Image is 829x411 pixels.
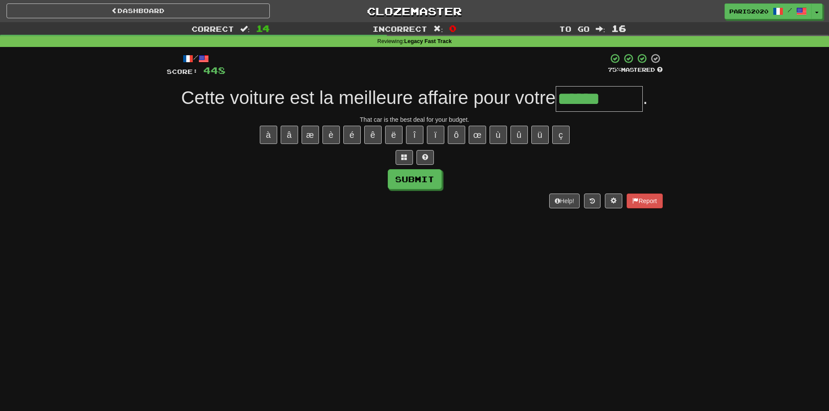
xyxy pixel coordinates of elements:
button: ç [552,126,570,144]
button: Round history (alt+y) [584,194,601,208]
button: ê [364,126,382,144]
span: To go [559,24,590,33]
div: Mastered [608,66,663,74]
button: è [322,126,340,144]
a: paris2020 / [725,3,812,19]
button: Switch sentence to multiple choice alt+p [396,150,413,165]
span: Score: [167,68,198,75]
strong: Legacy Fast Track [404,38,452,44]
a: Clozemaster [283,3,546,19]
span: : [240,25,250,33]
span: Cette voiture est la meilleure affaire pour votre [181,87,556,108]
span: : [433,25,443,33]
a: Dashboard [7,3,270,18]
span: paris2020 [729,7,769,15]
button: æ [302,126,319,144]
button: î [406,126,423,144]
button: ù [490,126,507,144]
div: / [167,53,225,64]
button: â [281,126,298,144]
button: é [343,126,361,144]
button: ë [385,126,403,144]
button: ô [448,126,465,144]
button: Help! [549,194,580,208]
span: 75 % [608,66,621,73]
button: œ [469,126,486,144]
button: û [510,126,528,144]
span: : [596,25,605,33]
span: . [643,87,648,108]
button: ï [427,126,444,144]
button: ü [531,126,549,144]
span: / [788,7,792,13]
button: Submit [388,169,442,189]
button: Report [627,194,662,208]
span: Incorrect [373,24,427,33]
span: Correct [191,24,234,33]
button: Single letter hint - you only get 1 per sentence and score half the points! alt+h [416,150,434,165]
div: That car is the best deal for your budget. [167,115,663,124]
span: 16 [611,23,626,33]
span: 448 [203,65,225,76]
button: à [260,126,277,144]
span: 0 [449,23,456,33]
span: 14 [256,23,270,33]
